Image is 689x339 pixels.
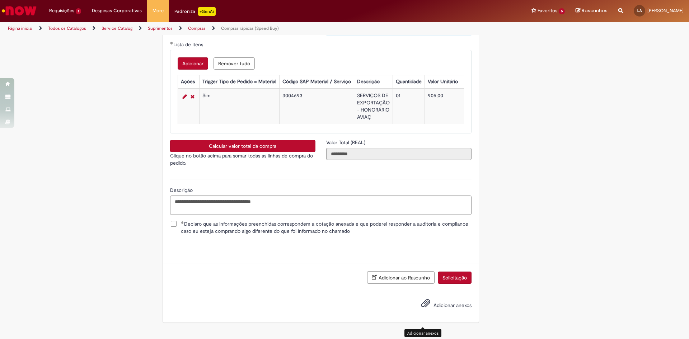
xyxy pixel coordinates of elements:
[637,8,642,13] span: LA
[178,75,199,89] th: Ações
[181,92,189,101] a: Editar Linha 1
[538,7,557,14] span: Favoritos
[102,25,132,31] a: Service Catalog
[326,148,472,160] input: Valor Total (REAL)
[199,89,279,124] td: Sim
[48,25,86,31] a: Todos os Catálogos
[419,297,432,313] button: Adicionar anexos
[582,7,608,14] span: Rascunhos
[188,25,206,31] a: Compras
[148,25,173,31] a: Suprimentos
[647,8,684,14] span: [PERSON_NAME]
[326,139,367,146] label: Somente leitura - Valor Total (REAL)
[170,187,194,193] span: Descrição
[170,140,315,152] button: Calcular valor total da compra
[393,75,425,89] th: Quantidade
[178,57,208,70] button: Adicionar uma linha para Lista de Itens
[221,25,279,31] a: Compras rápidas (Speed Buy)
[49,7,74,14] span: Requisições
[170,152,315,166] p: Clique no botão acima para somar todas as linhas de compra do pedido.
[279,75,354,89] th: Código SAP Material / Serviço
[461,75,507,89] th: Valor Total Moeda
[170,42,173,44] span: Obrigatório Preenchido
[170,196,472,215] textarea: Descrição
[559,8,565,14] span: 5
[189,92,196,101] a: Remover linha 1
[214,57,255,70] button: Remover todas as linhas de Lista de Itens
[8,25,33,31] a: Página inicial
[438,272,472,284] button: Solicitação
[279,89,354,124] td: 3004693
[576,8,608,14] a: Rascunhos
[354,89,393,124] td: SERVIÇOS DE EXPORTAÇÃO - HONORÁRIO AVIAÇ
[153,7,164,14] span: More
[5,22,454,35] ul: Trilhas de página
[404,329,441,337] div: Adicionar anexos
[92,7,142,14] span: Despesas Corporativas
[367,271,435,284] button: Adicionar ao Rascunho
[425,75,461,89] th: Valor Unitário
[393,89,425,124] td: 01
[433,302,472,309] span: Adicionar anexos
[199,75,279,89] th: Trigger Tipo de Pedido = Material
[181,220,472,235] span: Declaro que as informações preenchidas correspondem a cotação anexada e que poderei responder a a...
[181,221,184,224] span: Obrigatório Preenchido
[1,4,38,18] img: ServiceNow
[354,75,393,89] th: Descrição
[76,8,81,14] span: 1
[198,7,216,16] p: +GenAi
[425,89,461,124] td: 905,00
[174,7,216,16] div: Padroniza
[173,41,205,48] span: Lista de Itens
[461,89,507,124] td: 905,00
